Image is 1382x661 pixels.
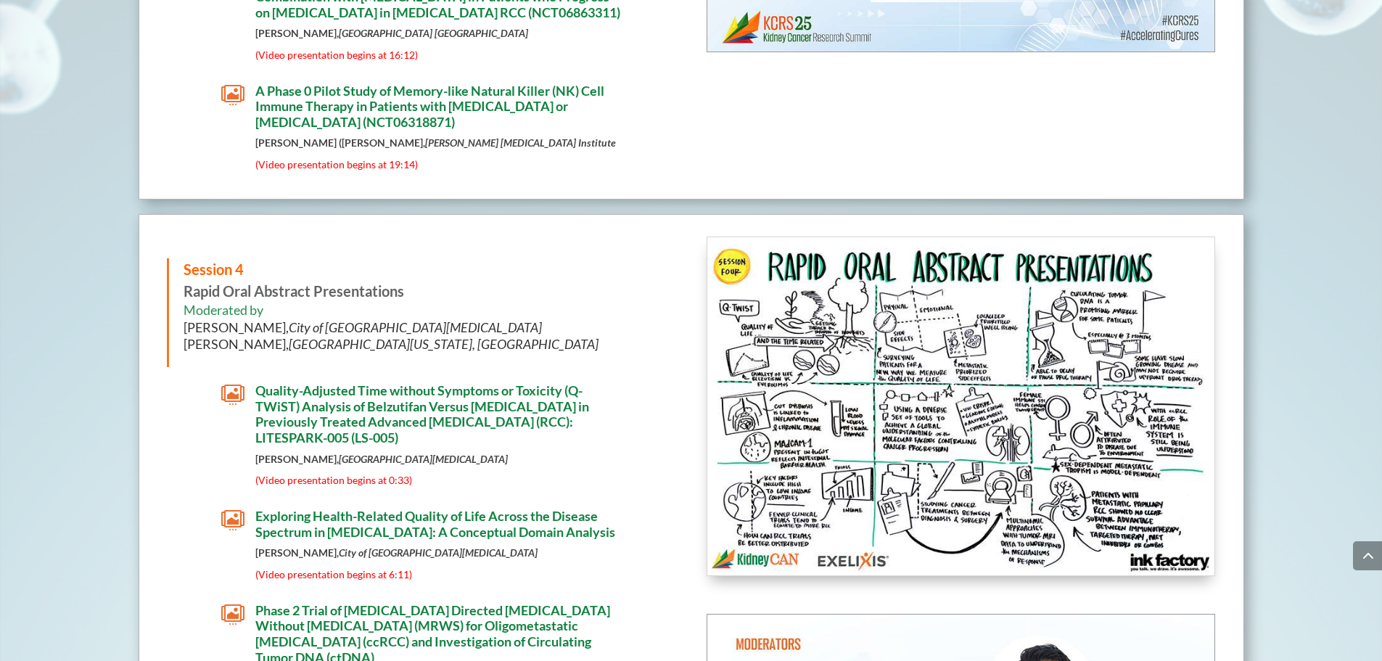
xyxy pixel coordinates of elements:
[184,260,404,300] strong: Rapid Oral Abstract Presentations
[184,302,661,360] h6: Moderated by
[255,136,616,149] strong: [PERSON_NAME] ([PERSON_NAME],
[289,336,599,352] em: [GEOGRAPHIC_DATA][US_STATE], [GEOGRAPHIC_DATA]
[339,453,508,465] em: [GEOGRAPHIC_DATA][MEDICAL_DATA]
[255,49,418,61] span: (Video presentation begins at 16:12)
[255,27,528,39] strong: [PERSON_NAME],
[707,237,1214,575] img: KidneyCAN_Ink Factory_Board Session 4
[255,158,418,171] span: (Video presentation begins at 19:14)
[425,136,616,149] em: [PERSON_NAME] [MEDICAL_DATA] Institute
[184,260,244,278] span: Session 4
[339,546,538,559] em: City of [GEOGRAPHIC_DATA][MEDICAL_DATA]
[339,27,528,39] em: [GEOGRAPHIC_DATA] [GEOGRAPHIC_DATA]
[221,509,244,532] span: 
[255,508,615,540] span: Exploring Health-Related Quality of Life Across the Disease Spectrum in [MEDICAL_DATA]: A Concept...
[255,382,589,446] span: Quality-Adjusted Time without Symptoms or Toxicity (Q-TWiST) Analysis of Belzutifan Versus [MEDIC...
[221,603,244,626] span: 
[289,319,542,335] em: City of [GEOGRAPHIC_DATA][MEDICAL_DATA]
[255,453,508,465] strong: [PERSON_NAME],
[255,546,538,559] strong: [PERSON_NAME],
[221,83,244,107] span: 
[255,568,412,580] span: (Video presentation begins at 6:11)
[221,383,244,406] span: 
[184,336,599,352] span: [PERSON_NAME],
[255,83,604,130] span: A Phase 0 Pilot Study of Memory-like Natural Killer (NK) Cell Immune Therapy in Patients with [ME...
[255,474,412,486] span: (Video presentation begins at 0:33)
[184,319,542,335] span: [PERSON_NAME],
